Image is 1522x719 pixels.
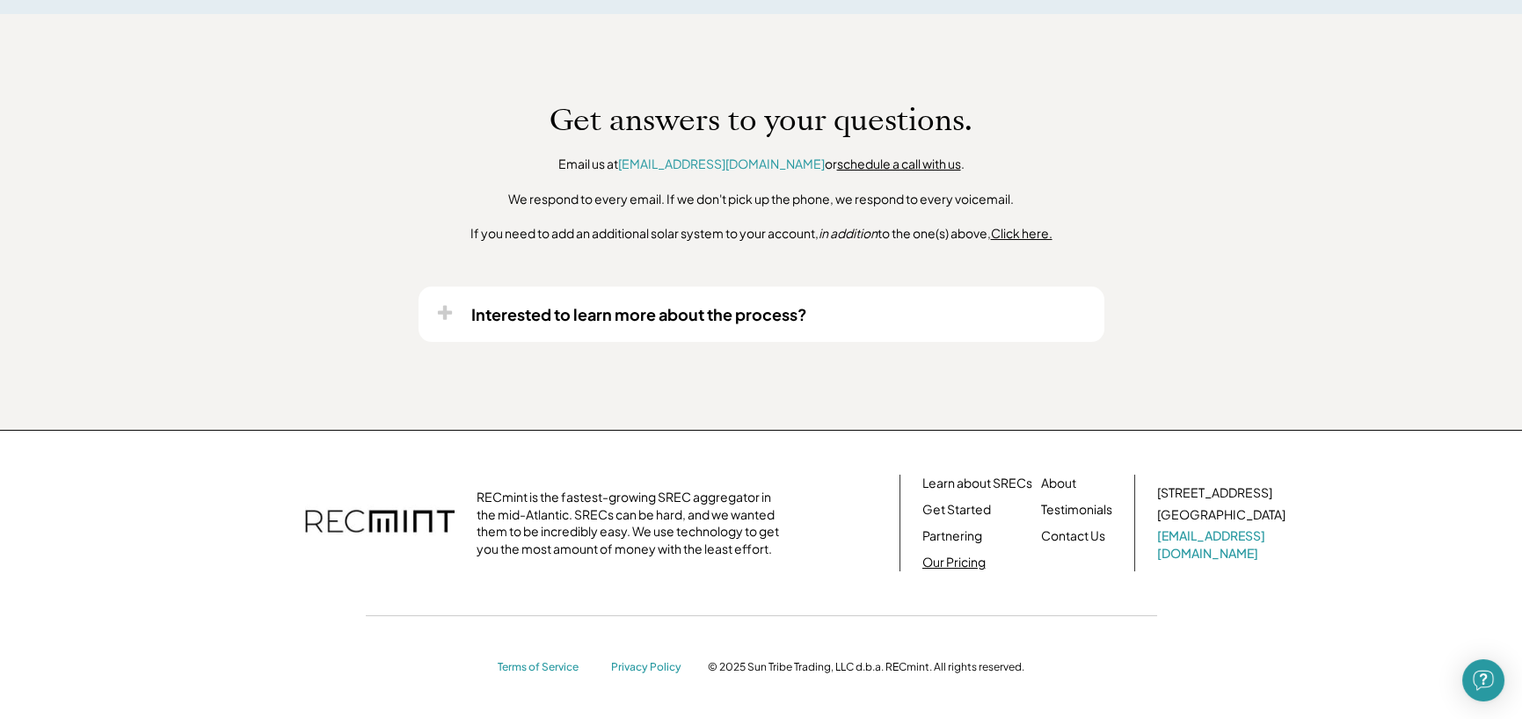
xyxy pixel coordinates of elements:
a: [EMAIL_ADDRESS][DOMAIN_NAME] [618,156,825,171]
div: © 2025 Sun Tribe Trading, LLC d.b.a. RECmint. All rights reserved. [708,660,1024,674]
u: Click here. [991,225,1052,241]
img: recmint-logotype%403x.png [305,492,455,554]
a: Get Started [922,501,991,519]
div: Email us at or . [558,156,965,173]
a: About [1041,475,1076,492]
a: Testimonials [1041,501,1112,519]
a: Privacy Policy [611,660,690,675]
a: Contact Us [1041,527,1105,545]
a: Learn about SRECs [922,475,1032,492]
a: [EMAIL_ADDRESS][DOMAIN_NAME] [1157,527,1289,562]
div: RECmint is the fastest-growing SREC aggregator in the mid-Atlantic. SRECs can be hard, and we wan... [477,489,789,557]
div: If you need to add an additional solar system to your account, to the one(s) above, [470,225,1052,243]
em: in addition [819,225,878,241]
div: [GEOGRAPHIC_DATA] [1157,506,1285,524]
h1: Get answers to your questions. [550,102,972,139]
a: Terms of Service [498,660,594,675]
a: Our Pricing [922,554,986,571]
a: Partnering [922,527,982,545]
div: [STREET_ADDRESS] [1157,484,1272,502]
div: We respond to every email. If we don't pick up the phone, we respond to every voicemail. [508,191,1014,208]
div: Interested to learn more about the process? [471,304,807,324]
div: Open Intercom Messenger [1462,659,1504,701]
a: schedule a call with us [837,156,961,171]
